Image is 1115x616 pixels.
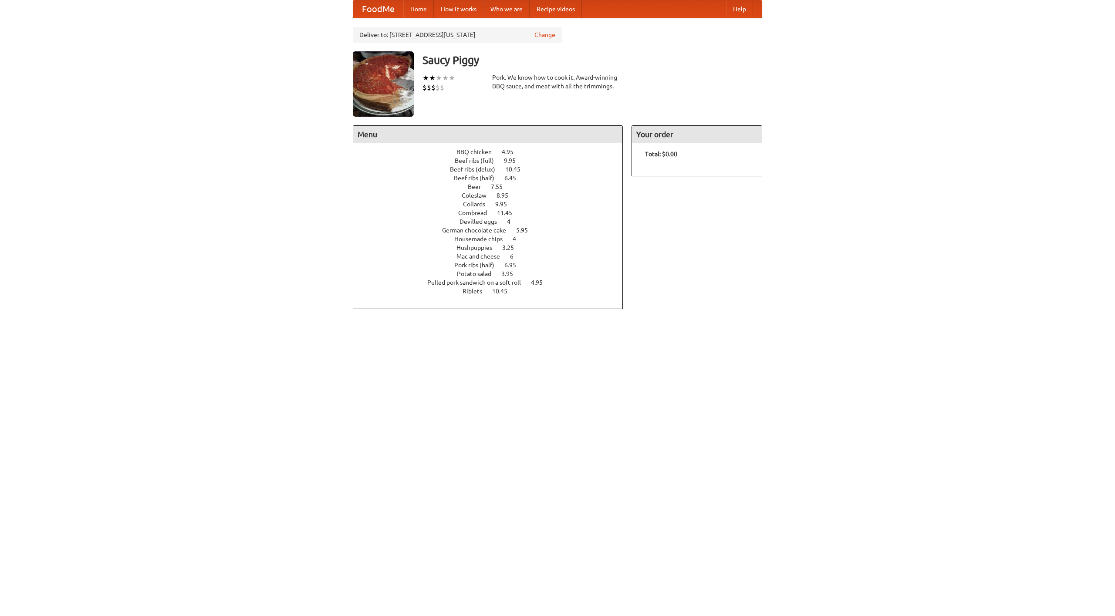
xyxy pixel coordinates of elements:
a: Beef ribs (half) 6.45 [454,175,532,182]
a: Change [534,30,555,39]
a: Devilled eggs 4 [460,218,527,225]
span: 4 [507,218,519,225]
span: 5.95 [516,227,537,234]
a: Potato salad 3.95 [457,270,529,277]
span: 9.95 [495,201,516,208]
span: 6 [510,253,522,260]
li: $ [440,83,444,92]
span: German chocolate cake [442,227,515,234]
span: 10.45 [492,288,516,295]
div: Deliver to: [STREET_ADDRESS][US_STATE] [353,27,562,43]
a: Pork ribs (half) 6.95 [454,262,532,269]
span: 4 [513,236,525,242]
li: $ [422,83,427,92]
span: Beer [468,183,490,190]
span: Cornbread [458,209,496,216]
span: Beef ribs (delux) [450,166,504,173]
span: 8.95 [497,192,517,199]
a: Beef ribs (delux) 10.45 [450,166,537,173]
span: 10.45 [505,166,529,173]
a: FoodMe [353,0,403,18]
span: 11.45 [497,209,521,216]
a: BBQ chicken 4.95 [456,148,530,155]
h3: Saucy Piggy [422,51,762,69]
span: Riblets [463,288,491,295]
span: Potato salad [457,270,500,277]
a: Home [403,0,434,18]
span: 3.25 [502,244,523,251]
li: ★ [429,73,436,83]
h4: Menu [353,126,622,143]
span: Housemade chips [454,236,511,242]
h4: Your order [632,126,762,143]
a: Help [726,0,753,18]
span: 3.95 [501,270,522,277]
li: ★ [436,73,442,83]
a: How it works [434,0,483,18]
b: Total: $0.00 [645,151,677,158]
a: Beer 7.55 [468,183,519,190]
a: Coleslaw 8.95 [462,192,524,199]
img: angular.jpg [353,51,414,117]
span: Hushpuppies [456,244,501,251]
span: 6.45 [504,175,525,182]
a: Riblets 10.45 [463,288,524,295]
a: Housemade chips 4 [454,236,532,242]
div: Pork. We know how to cook it. Award-winning BBQ sauce, and meat with all the trimmings. [492,73,623,91]
a: Collards 9.95 [463,201,523,208]
span: Pulled pork sandwich on a soft roll [427,279,530,286]
span: Mac and cheese [456,253,509,260]
li: ★ [422,73,429,83]
span: Beef ribs (full) [455,157,503,164]
span: 6.95 [504,262,525,269]
li: $ [431,83,436,92]
span: 7.55 [491,183,511,190]
span: Collards [463,201,494,208]
span: Coleslaw [462,192,495,199]
span: 4.95 [531,279,551,286]
a: Mac and cheese 6 [456,253,530,260]
span: 9.95 [504,157,524,164]
a: Beef ribs (full) 9.95 [455,157,532,164]
li: $ [436,83,440,92]
a: German chocolate cake 5.95 [442,227,544,234]
span: BBQ chicken [456,148,500,155]
li: ★ [449,73,455,83]
a: Hushpuppies 3.25 [456,244,530,251]
li: $ [427,83,431,92]
a: Cornbread 11.45 [458,209,528,216]
a: Who we are [483,0,530,18]
span: Beef ribs (half) [454,175,503,182]
li: ★ [442,73,449,83]
span: 4.95 [502,148,522,155]
a: Pulled pork sandwich on a soft roll 4.95 [427,279,559,286]
span: Pork ribs (half) [454,262,503,269]
span: Devilled eggs [460,218,506,225]
a: Recipe videos [530,0,582,18]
